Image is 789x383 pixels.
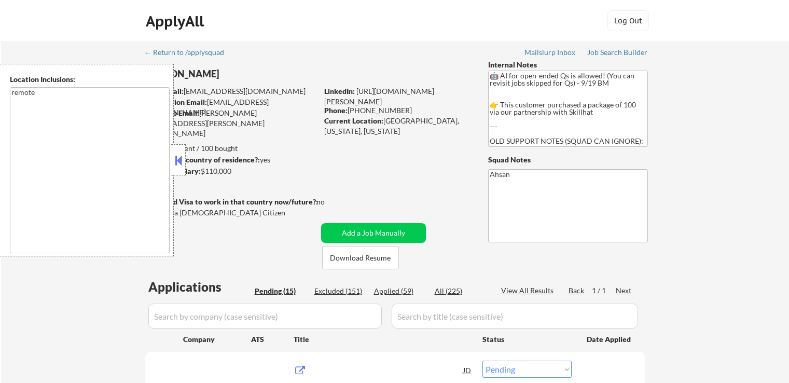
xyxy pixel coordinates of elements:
div: Applied (59) [374,286,426,296]
strong: Can work in country of residence?: [145,155,260,164]
div: Pending (15) [255,286,307,296]
div: Job Search Builder [587,49,648,56]
div: Applications [148,281,251,293]
input: Search by title (case sensitive) [392,304,638,329]
div: 1 / 1 [592,285,616,296]
div: [PERSON_NAME][EMAIL_ADDRESS][PERSON_NAME][DOMAIN_NAME] [145,108,317,139]
button: Download Resume [322,246,399,269]
strong: Current Location: [324,116,383,125]
div: Next [616,285,632,296]
div: ApplyAll [146,12,207,30]
strong: Phone: [324,106,348,115]
strong: LinkedIn: [324,87,355,95]
div: Excluded (151) [314,286,366,296]
div: Squad Notes [488,155,648,165]
div: no [316,197,346,207]
div: [PERSON_NAME] [145,67,358,80]
a: [URL][DOMAIN_NAME][PERSON_NAME] [324,87,434,106]
div: JD [462,361,473,379]
div: All (225) [435,286,487,296]
strong: Will need Visa to work in that country now/future?: [145,197,318,206]
div: [EMAIL_ADDRESS][DOMAIN_NAME] [146,97,317,117]
div: ← Return to /applysquad [144,49,234,56]
div: Location Inclusions: [10,74,170,85]
div: $110,000 [145,166,317,176]
div: Internal Notes [488,60,648,70]
div: 59 sent / 100 bought [145,143,317,154]
div: yes [145,155,314,165]
button: Log Out [607,10,649,31]
input: Search by company (case sensitive) [148,304,382,329]
a: ← Return to /applysquad [144,48,234,59]
div: Status [482,330,572,348]
button: Add a Job Manually [321,223,426,243]
div: Mailslurp Inbox [524,49,576,56]
div: Title [294,334,473,345]
div: ATS [251,334,294,345]
a: Mailslurp Inbox [524,48,576,59]
div: Yes, I am a [DEMOGRAPHIC_DATA] Citizen [145,208,321,218]
div: View All Results [501,285,557,296]
div: Date Applied [587,334,632,345]
div: [EMAIL_ADDRESS][DOMAIN_NAME] [146,86,317,97]
div: [GEOGRAPHIC_DATA], [US_STATE], [US_STATE] [324,116,471,136]
div: Company [183,334,251,345]
a: Job Search Builder [587,48,648,59]
div: Back [569,285,585,296]
div: [PHONE_NUMBER] [324,105,471,116]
